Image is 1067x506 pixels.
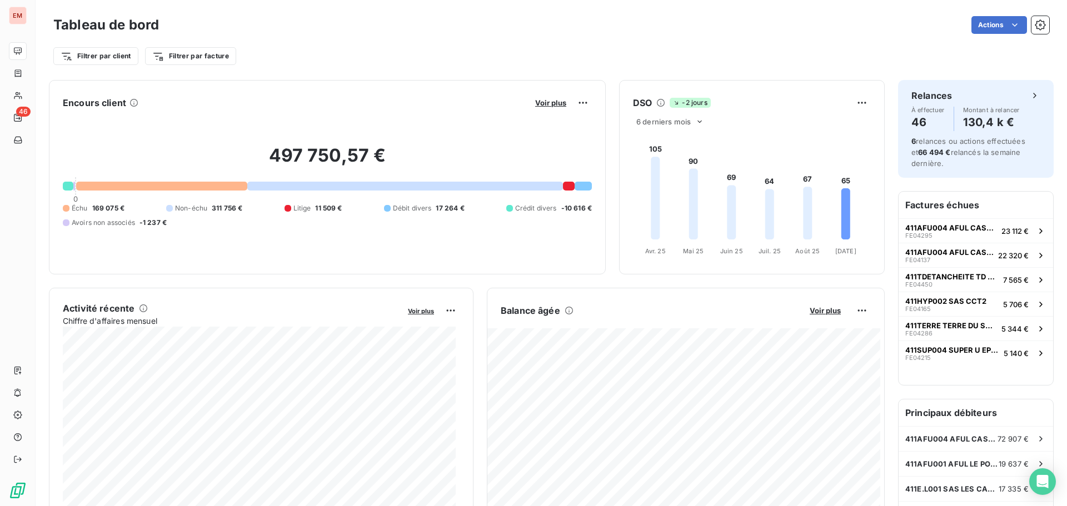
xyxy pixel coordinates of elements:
span: 411SUP004 SUPER U EPERON [905,345,999,354]
span: 411E.L001 SAS LES CASERNES DISTRIBUTION/[DOMAIN_NAME] LES CASERNES [905,484,999,493]
span: Chiffre d'affaires mensuel [63,315,400,327]
button: 411TDETANCHEITE TD ETANCHEITEFE044507 565 € [899,267,1053,292]
span: 17 335 € [999,484,1029,493]
span: 411AFU001 AFUL LE PORT SACRE COEUR [905,459,999,468]
span: 5 140 € [1004,349,1029,358]
span: 72 907 € [998,434,1029,443]
button: Voir plus [405,305,437,315]
h6: Activité récente [63,302,134,315]
span: 23 112 € [1001,227,1029,236]
span: 411TDETANCHEITE TD ETANCHEITE [905,272,999,281]
span: Avoirs non associés [72,218,135,228]
span: 5 706 € [1003,300,1029,309]
tspan: Août 25 [795,247,820,255]
button: Voir plus [532,98,570,108]
h6: Factures échues [899,192,1053,218]
h2: 497 750,57 € [63,144,592,178]
span: Voir plus [535,98,566,107]
h6: Encours client [63,96,126,109]
span: Voir plus [408,307,434,315]
span: 7 565 € [1003,275,1029,284]
tspan: [DATE] [835,247,856,255]
span: 19 637 € [999,459,1029,468]
span: Non-échu [175,203,207,213]
span: Litige [293,203,311,213]
div: Open Intercom Messenger [1029,468,1056,495]
tspan: Avr. 25 [645,247,666,255]
span: FE04165 [905,305,931,312]
span: Voir plus [810,306,841,315]
span: Débit divers [393,203,432,213]
span: FE04215 [905,354,931,361]
h6: Balance âgée [501,304,560,317]
span: 169 075 € [92,203,124,213]
h4: 46 [911,113,945,131]
span: Crédit divers [515,203,557,213]
span: 6 [911,137,916,146]
img: Logo LeanPay [9,482,27,499]
span: relances ou actions effectuées et relancés la semaine dernière. [911,137,1025,168]
button: Actions [971,16,1027,34]
span: Échu [72,203,88,213]
span: 411AFU004 AFUL CASABONA [905,434,998,443]
span: 6 derniers mois [636,117,691,126]
tspan: Mai 25 [683,247,704,255]
span: 17 264 € [436,203,464,213]
span: 411AFU004 AFUL CASABONA [905,223,997,232]
h6: Principaux débiteurs [899,399,1053,426]
span: -10 616 € [561,203,592,213]
span: 411AFU004 AFUL CASABONA [905,248,994,257]
span: -2 jours [670,98,710,108]
button: 411HYP002 SAS CCT2FE041655 706 € [899,292,1053,316]
button: 411AFU004 AFUL CASABONAFE0429523 112 € [899,218,1053,243]
span: -1 237 € [139,218,167,228]
span: À effectuer [911,107,945,113]
span: 66 494 € [918,148,950,157]
span: Montant à relancer [963,107,1020,113]
span: FE04286 [905,330,933,337]
tspan: Juil. 25 [759,247,781,255]
span: FE04450 [905,281,933,288]
span: 46 [16,107,31,117]
button: 411TERRE TERRE DU SUD CONSTRUCTIONSFE042865 344 € [899,316,1053,340]
button: 411AFU004 AFUL CASABONAFE0413722 320 € [899,243,1053,267]
button: 411SUP004 SUPER U EPERONFE042155 140 € [899,340,1053,365]
h4: 130,4 k € [963,113,1020,131]
button: Voir plus [806,305,844,315]
span: 311 756 € [212,203,242,213]
button: Filtrer par client [53,47,138,65]
h6: DSO [633,96,652,109]
span: 411HYP002 SAS CCT2 [905,297,986,305]
span: 0 [73,194,78,203]
span: 411TERRE TERRE DU SUD CONSTRUCTIONS [905,321,997,330]
span: FE04295 [905,232,933,239]
h3: Tableau de bord [53,15,159,35]
h6: Relances [911,89,952,102]
span: FE04137 [905,257,930,263]
div: EM [9,7,27,24]
span: 5 344 € [1001,324,1029,333]
span: 11 509 € [315,203,342,213]
span: 22 320 € [998,251,1029,260]
button: Filtrer par facture [145,47,236,65]
tspan: Juin 25 [720,247,743,255]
